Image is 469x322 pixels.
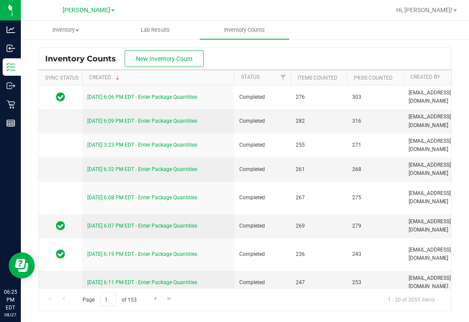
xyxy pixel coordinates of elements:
a: [DATE] 6:09 PM EDT - Enter Package Quantities [87,118,197,124]
span: 276 [296,93,342,101]
span: In Sync [56,220,65,232]
a: [DATE] 6:32 PM EDT - Enter Package Quantities [87,166,197,172]
input: 1 [100,293,116,306]
a: Status [241,74,260,80]
span: 316 [352,117,398,125]
span: Inventory Counts [212,26,277,34]
iframe: Resource center [9,252,35,278]
a: Inventory [21,21,110,39]
inline-svg: Inbound [7,44,15,53]
span: 261 [296,165,342,174]
a: Created [89,74,121,80]
span: Lab Results [129,26,182,34]
a: Pkgs Counted [354,75,393,81]
span: Inventory Counts [45,54,125,64]
span: 269 [296,222,342,230]
span: Completed [239,93,285,101]
a: Go to the next page [149,293,162,305]
span: New Inventory Count [136,55,193,62]
a: [DATE] 6:11 PM EDT - Enter Package Quantities [87,279,197,285]
a: Items Counted [297,75,337,81]
a: Lab Results [110,21,200,39]
a: [DATE] 3:23 PM EDT - Enter Package Quantities [87,142,197,148]
span: 236 [296,250,342,258]
a: Sync Status [45,75,79,81]
span: 243 [352,250,398,258]
span: 275 [352,194,398,202]
p: 08/27 [4,312,17,318]
span: 255 [296,141,342,149]
inline-svg: Outbound [7,81,15,90]
a: Go to the last page [163,293,176,305]
span: 253 [352,278,398,287]
span: Completed [239,278,285,287]
span: Completed [239,194,285,202]
a: [DATE] 6:08 PM EDT - Enter Package Quantities [87,195,197,201]
span: In Sync [56,91,65,103]
a: [DATE] 6:19 PM EDT - Enter Package Quantities [87,251,197,257]
p: 06:25 PM EDT [4,288,17,312]
span: [PERSON_NAME] [63,7,110,14]
span: 279 [352,222,398,230]
span: 267 [296,194,342,202]
span: 247 [296,278,342,287]
span: Completed [239,141,285,149]
span: 268 [352,165,398,174]
inline-svg: Retail [7,100,15,109]
span: In Sync [56,248,65,260]
button: New Inventory Count [125,50,204,67]
span: Completed [239,250,285,258]
inline-svg: Reports [7,119,15,127]
span: 271 [352,141,398,149]
span: 282 [296,117,342,125]
span: Inventory [21,26,110,34]
inline-svg: Inventory [7,63,15,71]
span: Completed [239,222,285,230]
span: Hi, [PERSON_NAME]! [396,7,452,13]
inline-svg: Analytics [7,25,15,34]
a: Inventory Counts [200,21,289,39]
span: Completed [239,117,285,125]
a: [DATE] 6:07 PM EDT - Enter Package Quantities [87,223,197,229]
a: Filter [276,70,291,85]
span: Completed [239,165,285,174]
span: 1 - 20 of 3055 items [381,293,442,306]
a: Created By [410,74,440,80]
span: Page of 153 [75,293,144,306]
span: 303 [352,93,398,101]
a: [DATE] 6:06 PM EDT - Enter Package Quantities [87,94,197,100]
